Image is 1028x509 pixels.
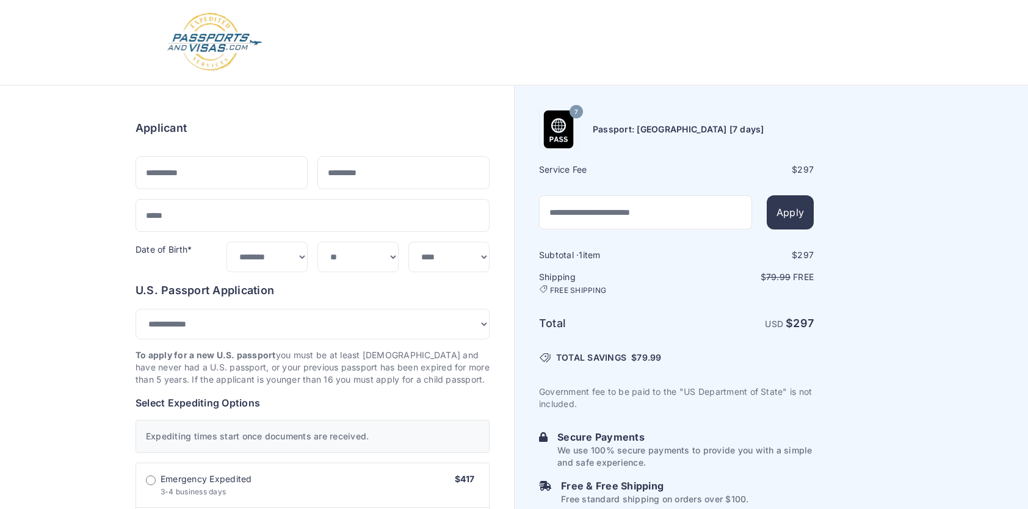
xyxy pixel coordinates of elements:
[557,430,814,444] h6: Secure Payments
[579,250,582,260] span: 1
[765,319,783,329] span: USD
[136,120,187,137] h6: Applicant
[161,473,252,485] span: Emergency Expedited
[593,123,764,135] h6: Passport: [GEOGRAPHIC_DATA] [7 days]
[136,244,192,254] label: Date of Birth*
[539,315,675,332] h6: Total
[678,164,814,176] div: $
[561,493,748,505] p: Free standard shipping on orders over $100.
[539,164,675,176] h6: Service Fee
[166,12,263,73] img: Logo
[540,110,577,148] img: Product Name
[678,249,814,261] div: $
[539,386,814,410] p: Government fee to be paid to the "US Department of State" is not included.
[797,250,814,260] span: 297
[539,271,675,295] h6: Shipping
[678,271,814,283] p: $
[766,272,791,282] span: 79.99
[767,195,814,229] button: Apply
[455,474,474,484] span: $417
[136,350,276,360] strong: To apply for a new U.S. passport
[161,487,226,496] span: 3-4 business days
[793,272,814,282] span: Free
[136,349,490,386] p: you must be at least [DEMOGRAPHIC_DATA] and have never had a U.S. passport, or your previous pass...
[574,104,578,120] span: 7
[637,352,661,363] span: 79.99
[786,317,814,330] strong: $
[136,282,490,299] h6: U.S. Passport Application
[136,395,490,410] h6: Select Expediting Options
[539,249,675,261] h6: Subtotal · item
[556,352,626,364] span: TOTAL SAVINGS
[793,317,814,330] span: 297
[136,420,490,453] div: Expediting times start once documents are received.
[797,164,814,175] span: 297
[631,352,661,364] span: $
[557,444,814,469] p: We use 100% secure payments to provide you with a simple and safe experience.
[561,478,748,493] h6: Free & Free Shipping
[550,286,606,295] span: FREE SHIPPING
